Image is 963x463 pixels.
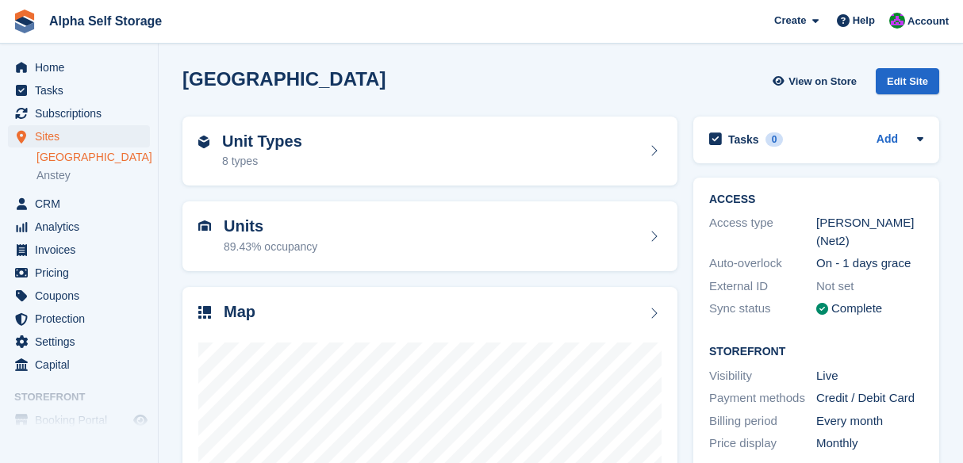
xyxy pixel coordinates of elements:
div: Visibility [709,367,816,385]
div: Access type [709,214,816,250]
div: Credit / Debit Card [816,389,923,408]
a: menu [8,125,150,147]
a: menu [8,102,150,124]
img: James Bambury [889,13,905,29]
span: Analytics [35,216,130,238]
span: Protection [35,308,130,330]
a: Alpha Self Storage [43,8,168,34]
a: Anstey [36,168,150,183]
h2: [GEOGRAPHIC_DATA] [182,68,386,90]
a: View on Store [770,68,863,94]
a: Edit Site [876,68,939,101]
a: menu [8,193,150,215]
a: menu [8,239,150,261]
span: Subscriptions [35,102,130,124]
a: Units 89.43% occupancy [182,201,677,271]
a: [GEOGRAPHIC_DATA] [36,150,150,165]
a: menu [8,56,150,78]
h2: Unit Types [222,132,302,151]
span: Tasks [35,79,130,101]
div: Monthly [816,434,923,453]
img: unit-icn-7be61d7bf1b0ce9d3e12c5938cc71ed9869f7b940bace4675aadf7bd6d80202e.svg [198,220,211,231]
div: External ID [709,277,816,296]
div: Auto-overlock [709,254,816,273]
span: Pricing [35,262,130,284]
div: Payment methods [709,389,816,408]
a: Preview store [131,411,150,430]
span: Sites [35,125,130,147]
span: Invoices [35,239,130,261]
span: View on Store [788,74,857,90]
h2: Storefront [709,346,923,358]
h2: Tasks [728,132,759,147]
div: Every month [816,412,923,430]
div: Complete [831,300,882,318]
span: Settings [35,331,130,353]
span: Coupons [35,285,130,307]
div: 8 types [222,153,302,170]
span: Create [774,13,806,29]
span: Booking Portal [35,409,130,431]
div: On - 1 days grace [816,254,923,273]
img: map-icn-33ee37083ee616e46c38cad1a60f524a97daa1e2b2c8c0bc3eb3415660979fc1.svg [198,306,211,319]
a: Add [877,131,898,149]
div: 89.43% occupancy [224,239,317,255]
div: Live [816,367,923,385]
span: Account [907,13,949,29]
a: menu [8,409,150,431]
div: Sync status [709,300,816,318]
a: menu [8,285,150,307]
div: Edit Site [876,68,939,94]
img: stora-icon-8386f47178a22dfd0bd8f6a31ec36ba5ce8667c1dd55bd0f319d3a0aa187defe.svg [13,10,36,33]
span: Help [853,13,875,29]
div: 0 [765,132,784,147]
span: Storefront [14,389,158,405]
a: menu [8,262,150,284]
a: menu [8,331,150,353]
a: menu [8,308,150,330]
h2: ACCESS [709,193,923,206]
a: menu [8,354,150,376]
h2: Units [224,217,317,235]
div: Billing period [709,412,816,430]
span: Home [35,56,130,78]
span: CRM [35,193,130,215]
a: menu [8,79,150,101]
img: unit-type-icn-2b2737a686de81e16bb02015468b77c625bbabd49415b5ef34ead5e3b44a266d.svg [198,136,209,148]
a: Unit Types 8 types [182,117,677,186]
span: Capital [35,354,130,376]
h2: Map [224,303,255,321]
a: menu [8,216,150,238]
div: Price display [709,434,816,453]
div: [PERSON_NAME] (Net2) [816,214,923,250]
div: Not set [816,277,923,296]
